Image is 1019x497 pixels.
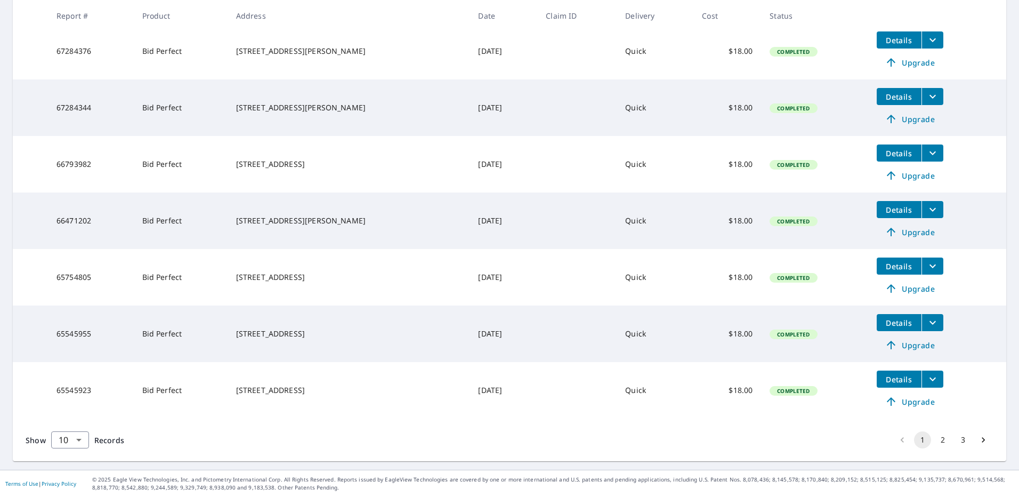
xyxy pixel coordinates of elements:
td: Quick [617,23,693,79]
td: 65754805 [48,249,134,306]
td: 65545923 [48,362,134,419]
span: Records [94,435,124,445]
a: Upgrade [877,336,943,354]
td: Bid Perfect [134,136,228,193]
a: Upgrade [877,54,943,71]
span: Details [883,318,915,328]
button: Go to page 2 [934,431,951,448]
span: Details [883,148,915,158]
button: detailsBtn-65754805 [877,258,921,275]
td: Bid Perfect [134,362,228,419]
button: page 1 [914,431,931,448]
button: filesDropdownBtn-65754805 [921,258,943,275]
td: $18.00 [693,362,761,419]
nav: pagination navigation [892,431,993,448]
span: Details [883,35,915,45]
span: Completed [771,105,816,112]
td: [DATE] [470,23,537,79]
td: Quick [617,136,693,193]
button: detailsBtn-65545923 [877,371,921,388]
td: 67284344 [48,79,134,136]
td: Bid Perfect [134,79,228,136]
td: [DATE] [470,136,537,193]
a: Upgrade [877,110,943,127]
button: filesDropdownBtn-66793982 [921,145,943,162]
td: [DATE] [470,193,537,249]
span: Completed [771,218,816,225]
span: Upgrade [883,169,937,182]
button: detailsBtn-67284344 [877,88,921,105]
div: [STREET_ADDRESS][PERSON_NAME] [236,102,462,113]
span: Upgrade [883,339,937,351]
td: $18.00 [693,306,761,362]
button: detailsBtn-66793982 [877,145,921,162]
span: Completed [771,274,816,282]
span: Upgrade [883,226,937,238]
td: $18.00 [693,136,761,193]
td: 67284376 [48,23,134,79]
span: Details [883,205,915,215]
a: Upgrade [877,393,943,410]
td: Quick [617,362,693,419]
a: Upgrade [877,167,943,184]
td: 66471202 [48,193,134,249]
td: [DATE] [470,306,537,362]
div: 10 [51,425,89,455]
span: Completed [771,48,816,55]
span: Details [883,92,915,102]
a: Upgrade [877,280,943,297]
td: $18.00 [693,23,761,79]
span: Upgrade [883,395,937,408]
div: [STREET_ADDRESS] [236,272,462,283]
div: [STREET_ADDRESS][PERSON_NAME] [236,46,462,57]
div: [STREET_ADDRESS] [236,328,462,339]
button: filesDropdownBtn-66471202 [921,201,943,218]
td: Bid Perfect [134,306,228,362]
td: Quick [617,193,693,249]
button: detailsBtn-65545955 [877,314,921,331]
button: filesDropdownBtn-65545955 [921,314,943,331]
button: filesDropdownBtn-67284376 [921,31,943,49]
td: Bid Perfect [134,249,228,306]
span: Upgrade [883,282,937,295]
button: filesDropdownBtn-67284344 [921,88,943,105]
span: Upgrade [883,113,937,125]
span: Show [26,435,46,445]
p: © 2025 Eagle View Technologies, Inc. and Pictometry International Corp. All Rights Reserved. Repo... [92,476,1014,492]
button: filesDropdownBtn-65545923 [921,371,943,388]
span: Details [883,261,915,271]
a: Upgrade [877,223,943,241]
span: Details [883,374,915,384]
div: [STREET_ADDRESS] [236,159,462,170]
span: Completed [771,161,816,169]
span: Upgrade [883,56,937,69]
td: Quick [617,79,693,136]
div: Show 10 records [51,431,89,448]
td: Bid Perfect [134,193,228,249]
a: Terms of Use [5,480,38,487]
td: Bid Perfect [134,23,228,79]
td: $18.00 [693,249,761,306]
td: [DATE] [470,249,537,306]
span: Completed [771,387,816,395]
td: Quick [617,306,693,362]
td: 66793982 [48,136,134,193]
button: detailsBtn-67284376 [877,31,921,49]
p: | [5,480,76,487]
td: Quick [617,249,693,306]
td: [DATE] [470,79,537,136]
td: 65545955 [48,306,134,362]
button: Go to next page [975,431,992,448]
div: [STREET_ADDRESS] [236,385,462,396]
span: Completed [771,331,816,338]
button: detailsBtn-66471202 [877,201,921,218]
div: [STREET_ADDRESS][PERSON_NAME] [236,215,462,226]
td: [DATE] [470,362,537,419]
button: Go to page 3 [955,431,972,448]
td: $18.00 [693,79,761,136]
a: Privacy Policy [42,480,76,487]
td: $18.00 [693,193,761,249]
